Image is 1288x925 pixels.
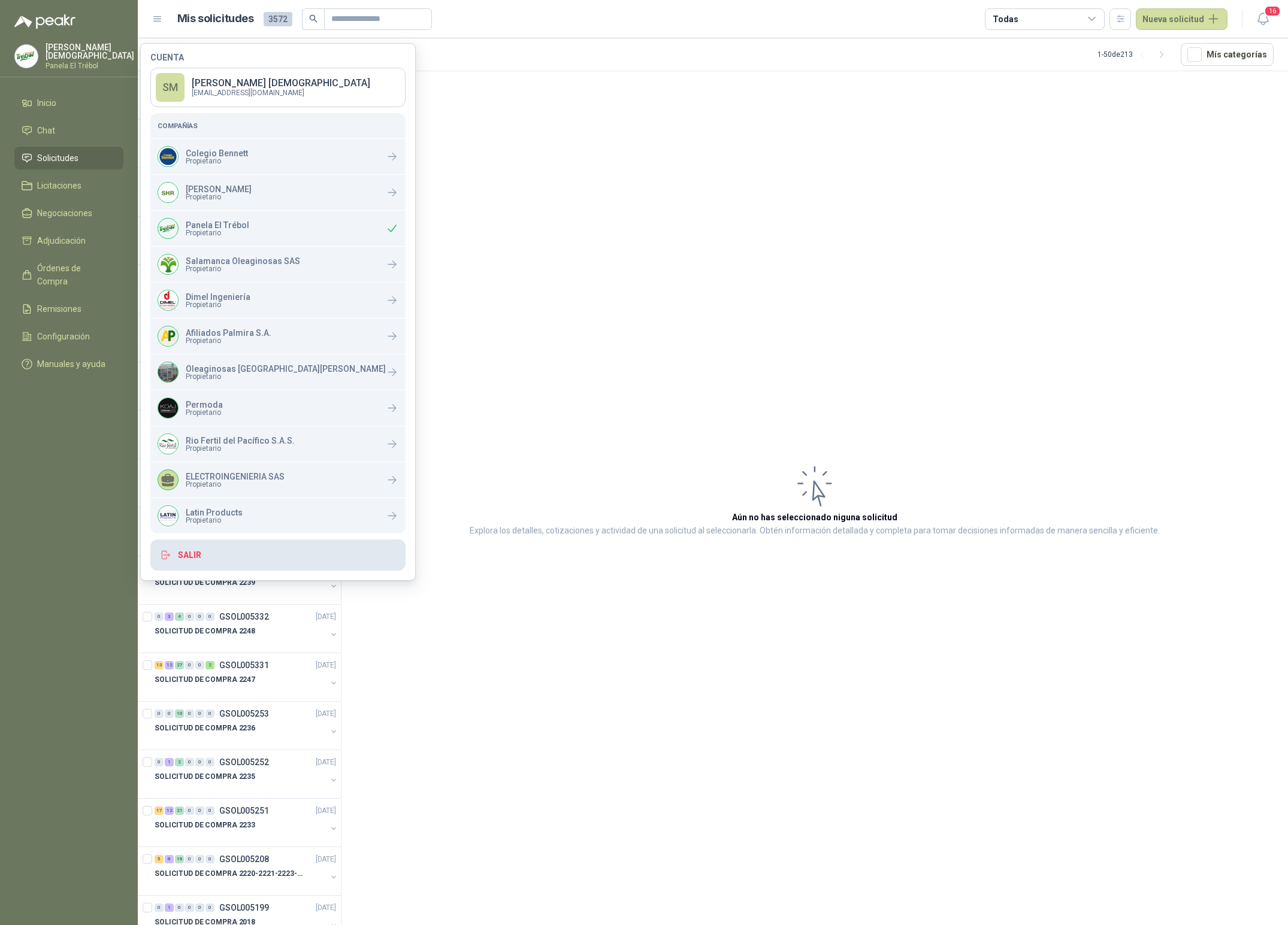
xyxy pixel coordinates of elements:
[186,508,243,517] p: Latin Products
[14,14,75,29] img: Logo peakr
[155,706,338,745] a: 0 0 10 0 0 0 GSOL005253[DATE] SOLICITUD DE COMPRA 2236
[186,472,285,481] p: ELECTROINGENIERIA SAS
[150,390,406,426] a: Company LogoPermodaPropietario
[192,89,370,96] p: [EMAIL_ADDRESS][DOMAIN_NAME]
[150,462,406,498] div: ELECTROINGENIERIA SASPropietario
[150,211,406,246] div: Company LogoPanela El TrébolPropietario
[158,362,178,382] img: Company Logo
[195,661,204,669] div: 0
[150,426,406,462] a: Company LogoRio Fertil del Pacífico S.A.S.Propietario
[158,398,178,418] img: Company Logo
[205,612,214,621] div: 0
[14,147,123,169] a: Solicitudes
[158,120,398,131] h5: Compañías
[732,511,897,524] h3: Aún no has seleccionado niguna solicitud
[158,290,178,310] img: Company Logo
[155,852,338,890] a: 5 6 16 0 0 0 GSOL005208[DATE] SOLICITUD DE COMPRA 2220-2221-2223-2224
[37,179,81,192] span: Licitaciones
[185,661,194,669] div: 0
[14,202,123,225] a: Negociaciones
[165,758,174,766] div: 1
[186,337,271,344] span: Propietario
[46,43,134,60] p: [PERSON_NAME] [DEMOGRAPHIC_DATA]
[186,401,223,409] p: Permoda
[205,806,214,815] div: 0
[158,183,178,202] img: Company Logo
[205,758,214,766] div: 0
[155,855,164,863] div: 5
[205,709,214,718] div: 0
[155,723,255,734] p: SOLICITUD DE COMPRA 2236
[37,96,56,110] span: Inicio
[15,45,38,68] img: Company Logo
[186,301,250,308] span: Propietario
[186,149,248,157] p: Colegio Bennett
[165,903,174,912] div: 1
[158,326,178,346] img: Company Logo
[1136,8,1227,30] button: Nueva solicitud
[186,365,386,373] p: Oleaginosas [GEOGRAPHIC_DATA][PERSON_NAME]
[186,265,300,272] span: Propietario
[219,903,269,912] p: GSOL005199
[195,855,204,863] div: 0
[470,524,1160,538] p: Explora los detalles, cotizaciones y actividad de una solicitud al seleccionarla. Obtén informaci...
[155,609,338,648] a: 0 3 4 0 0 0 GSOL005332[DATE] SOLICITUD DE COMPRA 2248
[150,283,406,318] div: Company LogoDimel IngenieríaPropietario
[316,708,336,720] p: [DATE]
[175,758,184,766] div: 2
[155,868,304,879] p: SOLICITUD DE COMPRA 2220-2221-2223-2224
[155,820,255,831] p: SOLICITUD DE COMPRA 2233
[37,207,92,220] span: Negociaciones
[156,73,185,102] div: SM
[186,257,300,265] p: Salamanca Oleaginosas SAS
[175,806,184,815] div: 21
[155,709,164,718] div: 0
[150,319,406,354] div: Company LogoAfiliados Palmira S.A.Propietario
[175,661,184,669] div: 27
[185,612,194,621] div: 0
[177,10,254,28] h1: Mis solicitudes
[150,498,406,533] a: Company LogoLatin ProductsPropietario
[175,855,184,863] div: 16
[158,254,178,274] img: Company Logo
[37,124,55,137] span: Chat
[150,139,406,174] a: Company LogoColegio BennettPropietario
[219,709,269,718] p: GSOL005253
[155,612,164,621] div: 0
[205,661,214,669] div: 2
[219,855,269,863] p: GSOL005208
[186,185,252,193] p: [PERSON_NAME]
[14,298,123,320] a: Remisiones
[1252,8,1274,30] button: 16
[37,234,86,247] span: Adjudicación
[186,373,386,380] span: Propietario
[316,611,336,623] p: [DATE]
[14,257,123,293] a: Órdenes de Compra
[316,757,336,768] p: [DATE]
[14,92,123,114] a: Inicio
[1264,5,1281,17] span: 16
[219,806,269,815] p: GSOL005251
[1097,45,1171,64] div: 1 - 50 de 213
[150,354,406,390] div: Company LogoOleaginosas [GEOGRAPHIC_DATA][PERSON_NAME]Propietario
[186,409,223,416] span: Propietario
[158,147,178,166] img: Company Logo
[158,219,178,238] img: Company Logo
[309,14,318,23] span: search
[316,660,336,671] p: [DATE]
[185,903,194,912] div: 0
[155,771,255,783] p: SOLICITUD DE COMPRA 2235
[165,612,174,621] div: 3
[195,903,204,912] div: 0
[155,903,164,912] div: 0
[37,262,112,288] span: Órdenes de Compra
[192,78,370,88] p: [PERSON_NAME] [DEMOGRAPHIC_DATA]
[186,193,252,201] span: Propietario
[185,709,194,718] div: 0
[165,855,174,863] div: 6
[195,709,204,718] div: 0
[316,902,336,914] p: [DATE]
[37,302,81,316] span: Remisiones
